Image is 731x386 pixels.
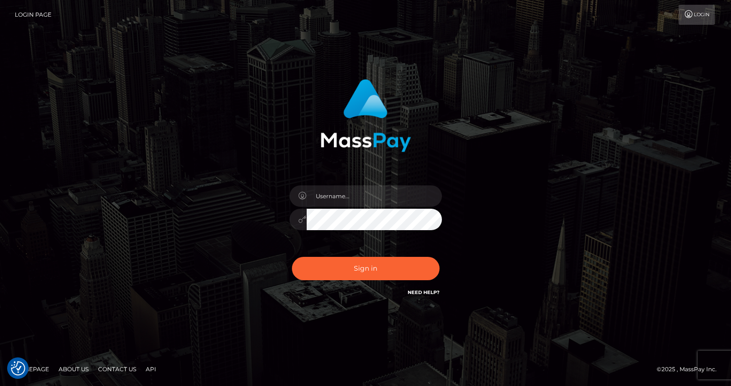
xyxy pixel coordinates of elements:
button: Sign in [292,257,440,280]
div: © 2025 , MassPay Inc. [657,364,724,375]
input: Username... [307,185,442,207]
button: Consent Preferences [11,361,25,376]
a: API [142,362,160,376]
a: Login [679,5,715,25]
a: Need Help? [408,289,440,295]
a: Homepage [10,362,53,376]
img: Revisit consent button [11,361,25,376]
a: About Us [55,362,92,376]
img: MassPay Login [320,79,411,152]
a: Login Page [15,5,51,25]
a: Contact Us [94,362,140,376]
